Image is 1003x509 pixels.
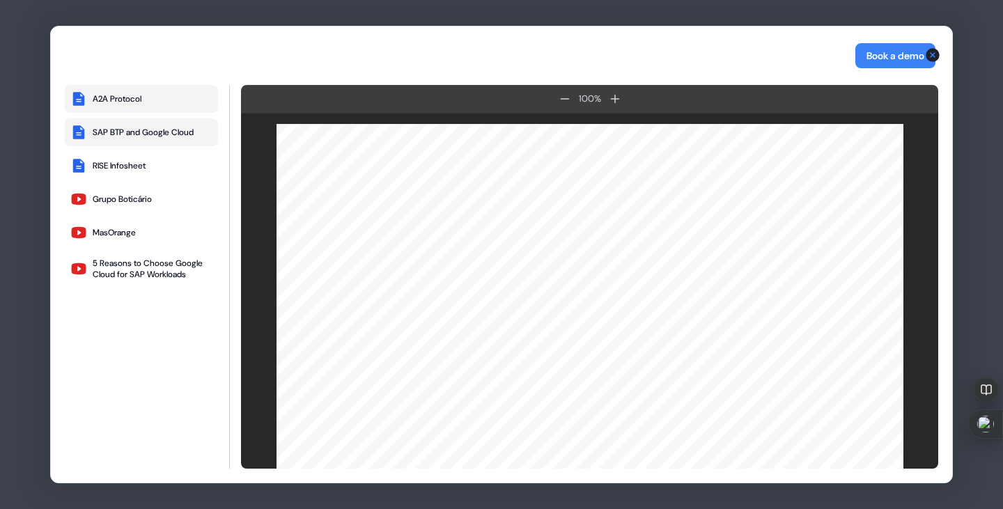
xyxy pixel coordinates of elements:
div: 100 % [576,92,604,106]
button: Grupo Boticário [65,185,218,213]
div: RISE Infosheet [93,160,146,171]
div: SAP BTP and Google Cloud [93,127,194,138]
div: A2A Protocol [93,93,141,104]
button: SAP BTP and Google Cloud [65,118,218,146]
button: A2A Protocol [65,85,218,113]
div: 5 Reasons to Choose Google Cloud for SAP Workloads [93,258,212,280]
button: MasOrange [65,219,218,246]
div: Grupo Boticário [93,194,152,205]
button: Book a demo [855,43,935,68]
div: MasOrange [93,227,136,238]
button: RISE Infosheet [65,152,218,180]
button: 5 Reasons to Choose Google Cloud for SAP Workloads [65,252,218,285]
